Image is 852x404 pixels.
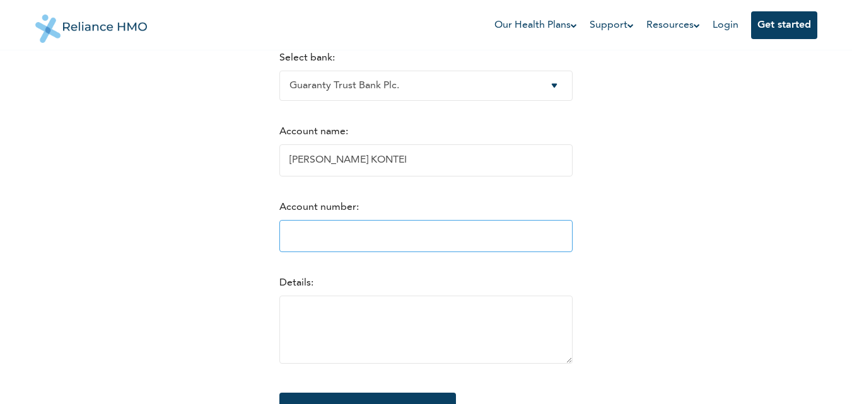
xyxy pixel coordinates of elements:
a: Our Health Plans [494,18,577,33]
a: Resources [646,18,700,33]
img: Reliance HMO's Logo [35,5,148,43]
a: Support [590,18,634,33]
a: Login [713,20,738,30]
label: Account name: [279,127,348,137]
label: Account number: [279,202,359,212]
label: Details: [279,278,313,288]
label: Select bank: [279,53,335,63]
button: Get started [751,11,817,39]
